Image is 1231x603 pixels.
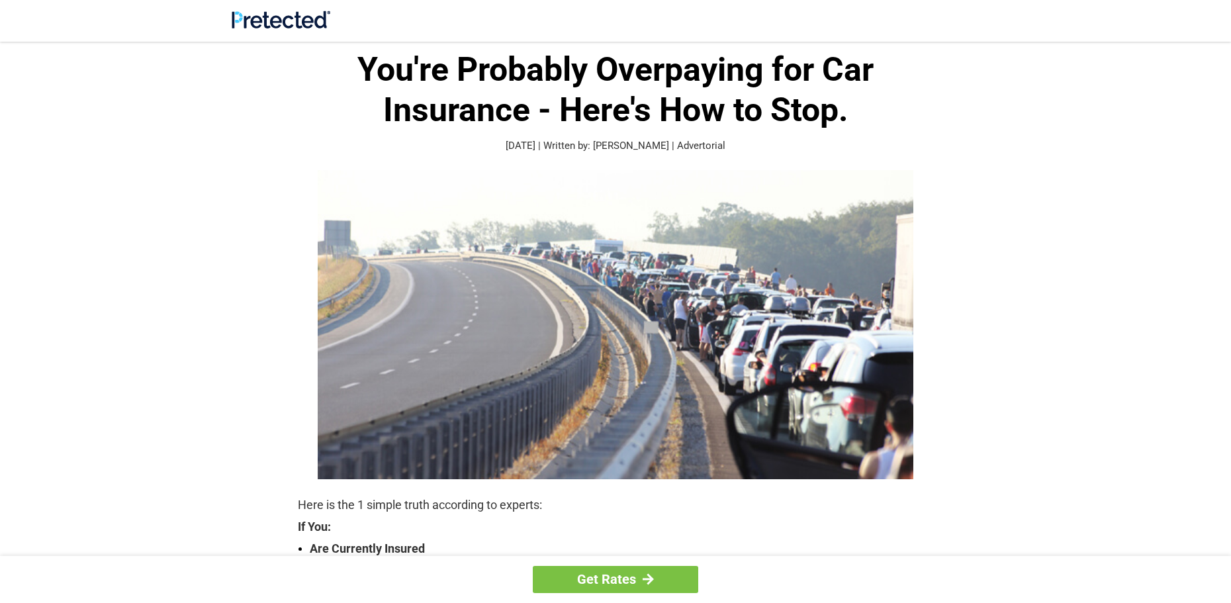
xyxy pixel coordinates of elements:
p: [DATE] | Written by: [PERSON_NAME] | Advertorial [298,138,933,154]
strong: If You: [298,521,933,533]
img: Site Logo [232,11,330,28]
h1: You're Probably Overpaying for Car Insurance - Here's How to Stop. [298,50,933,130]
a: Get Rates [533,566,698,593]
p: Here is the 1 simple truth according to experts: [298,496,933,514]
strong: Are Currently Insured [310,539,933,558]
a: Site Logo [232,19,330,31]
